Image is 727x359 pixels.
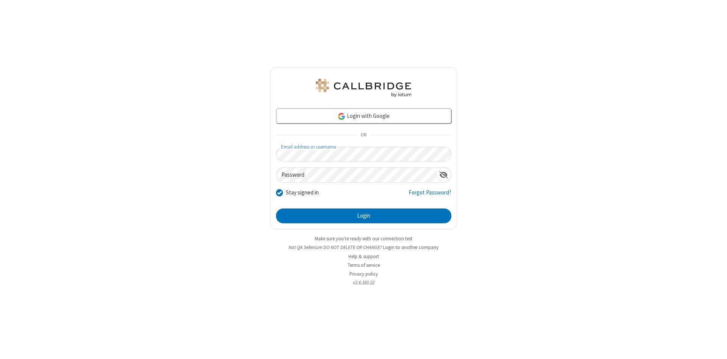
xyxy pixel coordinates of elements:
button: Login [276,209,451,224]
a: Login with Google [276,108,451,124]
span: OR [357,130,370,141]
li: v2.6.350.22 [270,279,457,286]
button: Login to another company [383,244,438,251]
a: Help & support [348,253,379,260]
input: Password [276,168,436,182]
a: Privacy policy [349,271,378,277]
a: Terms of service [348,262,380,268]
img: QA Selenium DO NOT DELETE OR CHANGE [314,79,413,97]
img: google-icon.png [337,112,346,121]
input: Email address or username [276,147,451,161]
a: Make sure you're ready with our connection test [315,235,412,242]
label: Stay signed in [286,188,319,197]
div: Show password [436,168,451,182]
li: Not QA Selenium DO NOT DELETE OR CHANGE? [270,244,457,251]
a: Forgot Password? [409,188,451,203]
